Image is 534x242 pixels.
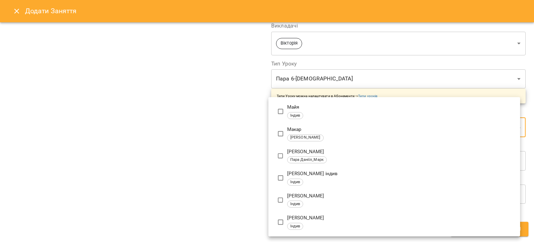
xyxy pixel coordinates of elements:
[288,201,303,207] span: Індив
[288,135,323,141] span: [PERSON_NAME]
[287,104,515,111] p: Майя
[288,113,303,119] span: Індив
[287,126,515,133] p: Макар
[288,157,326,163] span: Пара Даніїл_Марк
[287,170,515,177] p: [PERSON_NAME] індив
[288,224,303,229] span: Індив
[287,214,515,221] p: [PERSON_NAME]
[287,193,515,200] p: [PERSON_NAME]
[288,179,303,185] span: Індив
[287,148,515,155] p: [PERSON_NAME]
